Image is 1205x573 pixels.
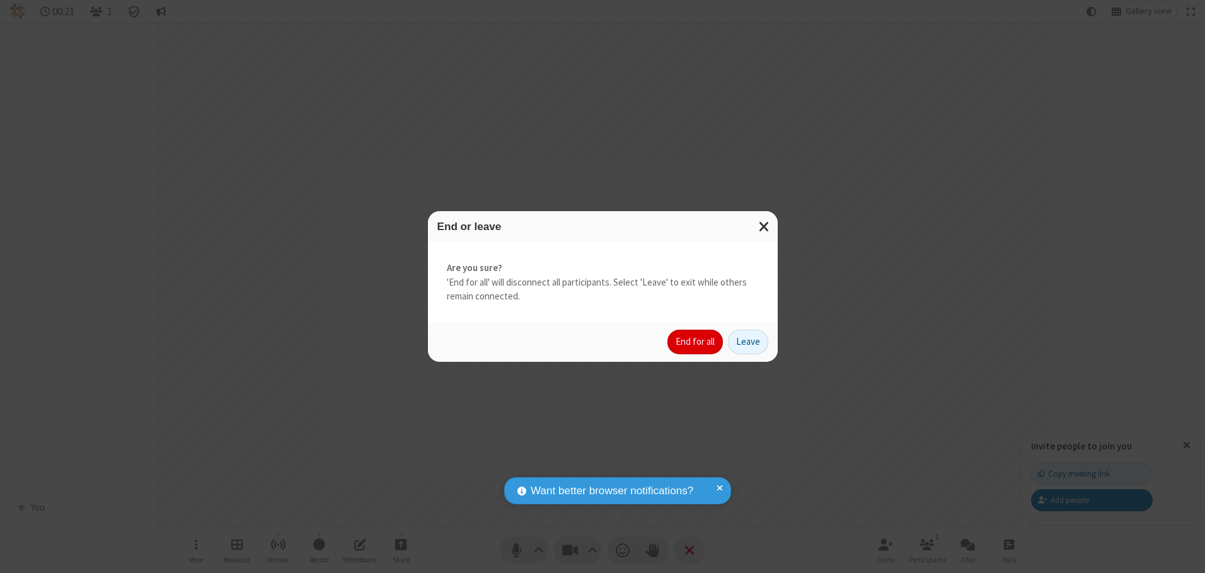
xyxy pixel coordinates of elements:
strong: Are you sure? [447,261,759,275]
span: Want better browser notifications? [531,483,693,499]
h3: End or leave [437,221,768,233]
button: Leave [728,330,768,355]
button: Close modal [751,211,778,242]
button: End for all [667,330,723,355]
div: 'End for all' will disconnect all participants. Select 'Leave' to exit while others remain connec... [428,242,778,323]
